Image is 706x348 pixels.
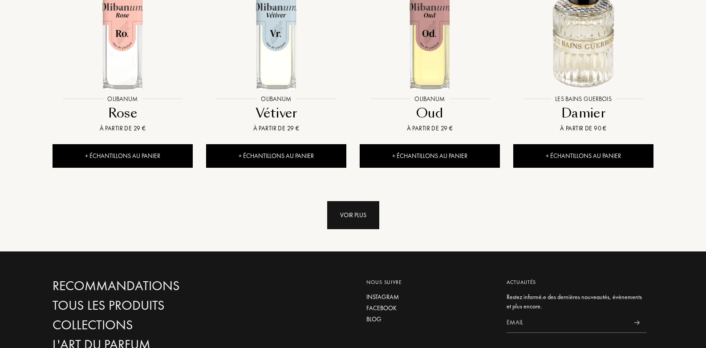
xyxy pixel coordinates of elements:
[363,124,496,133] div: À partir de 29 €
[53,298,244,313] a: Tous les produits
[210,124,343,133] div: À partir de 29 €
[507,278,647,286] div: Actualités
[507,292,647,311] div: Restez informé.e des dernières nouveautés, évènements et plus encore.
[53,144,193,168] div: + Échantillons au panier
[366,303,493,313] a: Facebook
[366,278,493,286] div: Nous suivre
[206,144,346,168] div: + Échantillons au panier
[53,317,244,333] a: Collections
[517,124,650,133] div: À partir de 90 €
[327,201,379,229] div: Voir plus
[360,144,500,168] div: + Échantillons au panier
[56,124,189,133] div: À partir de 29 €
[53,278,244,294] a: Recommandations
[507,313,627,333] input: Email
[366,292,493,302] a: Instagram
[366,315,493,324] a: Blog
[513,144,653,168] div: + Échantillons au panier
[634,320,640,325] img: news_send.svg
